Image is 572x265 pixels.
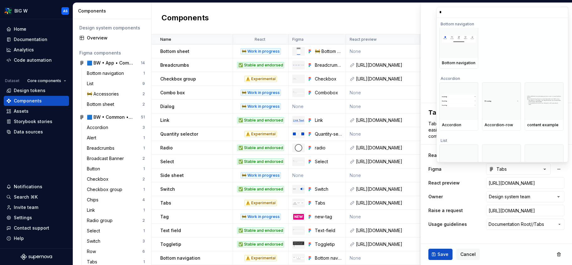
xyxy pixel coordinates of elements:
div: Bottom navigation [439,18,564,28]
div: Bottom navigation [442,60,476,65]
div: Accordion [442,122,476,127]
div: Accordion [439,72,564,82]
div: content example [527,122,561,127]
div: Accordion-row [485,122,518,127]
div: List [439,134,564,144]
